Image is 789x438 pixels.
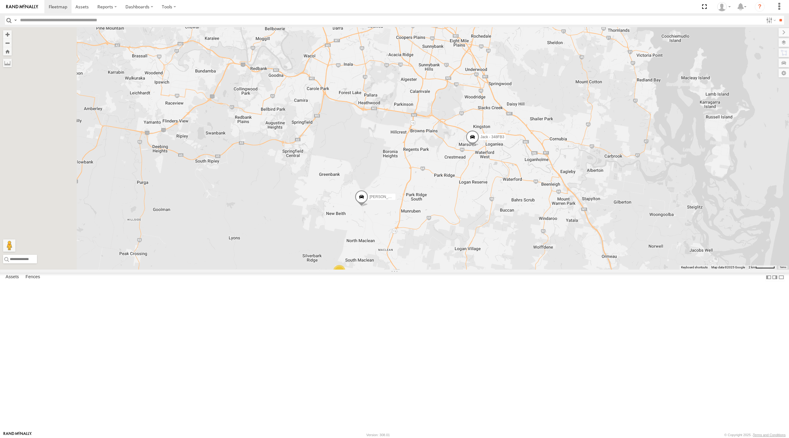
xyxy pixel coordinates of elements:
button: Zoom out [3,39,12,47]
button: Map scale: 2 km per 59 pixels [747,265,777,270]
button: Keyboard shortcuts [681,265,708,270]
button: Drag Pegman onto the map to open Street View [3,239,15,252]
a: Terms and Conditions [753,433,786,437]
span: Jack - 348FB3 [480,135,504,139]
label: Fences [22,273,43,282]
div: Version: 308.01 [366,433,390,437]
img: rand-logo.svg [6,5,38,9]
span: 2 km [749,266,755,269]
label: Assets [2,273,22,282]
span: [PERSON_NAME] B - Corolla Hatch [370,195,429,199]
a: Visit our Website [3,432,32,438]
label: Dock Summary Table to the Left [766,273,772,282]
label: Measure [3,59,12,67]
label: Search Filter Options [764,16,777,25]
div: Marco DiBenedetto [715,2,733,11]
div: 2 [333,265,345,277]
label: Dock Summary Table to the Right [772,273,778,282]
label: Map Settings [779,69,789,77]
div: © Copyright 2025 - [724,433,786,437]
span: Map data ©2025 Google [711,266,745,269]
button: Zoom in [3,30,12,39]
button: Zoom Home [3,47,12,56]
label: Hide Summary Table [778,273,784,282]
a: Terms (opens in new tab) [780,266,786,269]
label: Search Query [13,16,18,25]
i: ? [755,2,765,12]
